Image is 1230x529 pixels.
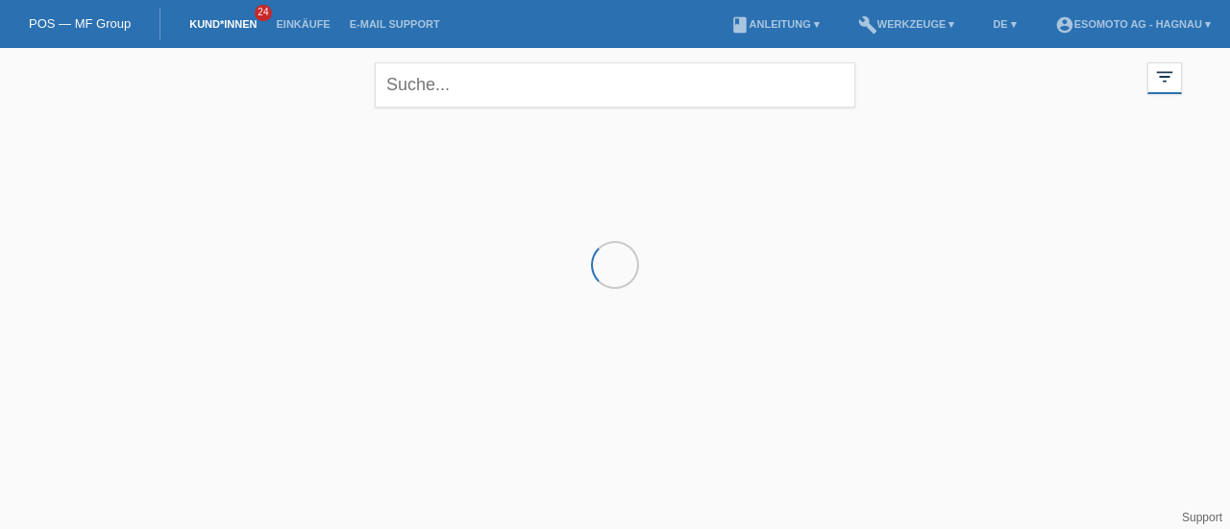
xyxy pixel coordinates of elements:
a: bookAnleitung ▾ [721,18,829,30]
a: Einkäufe [266,18,339,30]
i: filter_list [1154,66,1175,87]
a: Kund*innen [180,18,266,30]
i: build [858,15,877,35]
i: account_circle [1055,15,1074,35]
input: Suche... [375,62,855,108]
a: buildWerkzeuge ▾ [849,18,965,30]
i: book [730,15,750,35]
a: E-Mail Support [340,18,450,30]
span: 24 [255,5,272,21]
a: POS — MF Group [29,16,131,31]
a: Support [1182,511,1222,524]
a: DE ▾ [983,18,1025,30]
a: account_circleEsomoto AG - Hagnau ▾ [1045,18,1220,30]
